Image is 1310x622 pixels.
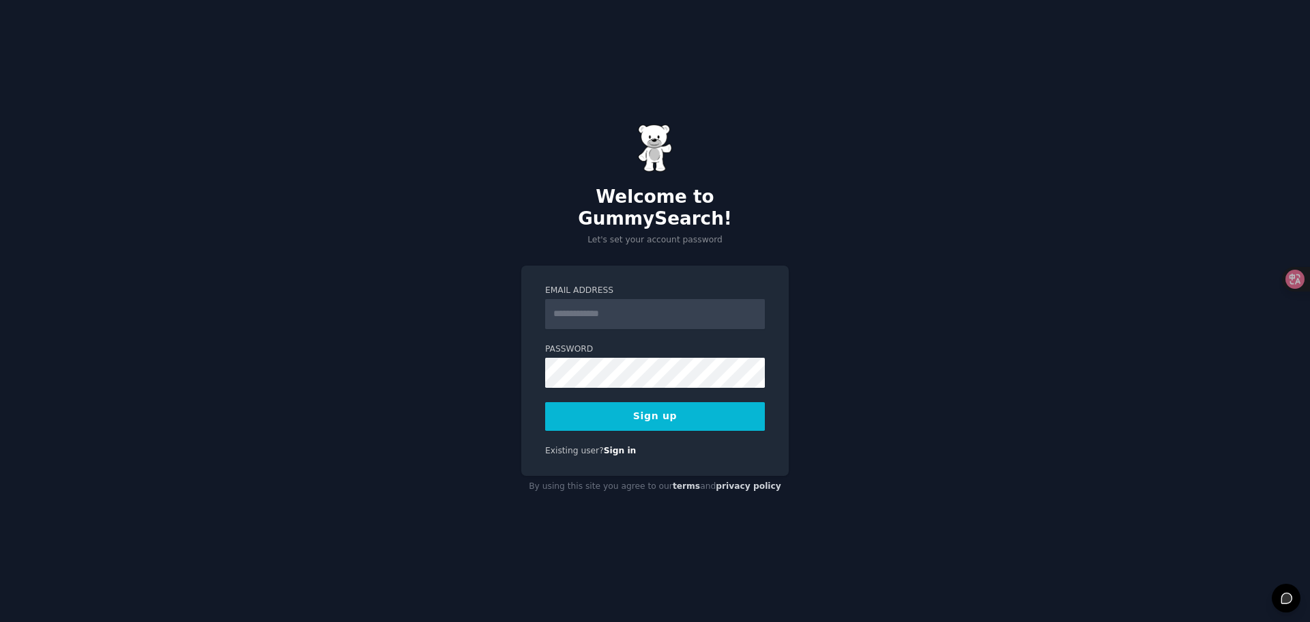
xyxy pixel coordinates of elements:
label: Email Address [545,285,765,297]
div: By using this site you agree to our and [521,476,789,498]
a: Sign in [604,446,637,455]
span: Existing user? [545,446,604,455]
a: privacy policy [716,481,781,491]
p: Let's set your account password [521,234,789,246]
label: Password [545,343,765,356]
button: Sign up [545,402,765,431]
img: Gummy Bear [638,124,672,172]
h2: Welcome to GummySearch! [521,186,789,229]
a: terms [673,481,700,491]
